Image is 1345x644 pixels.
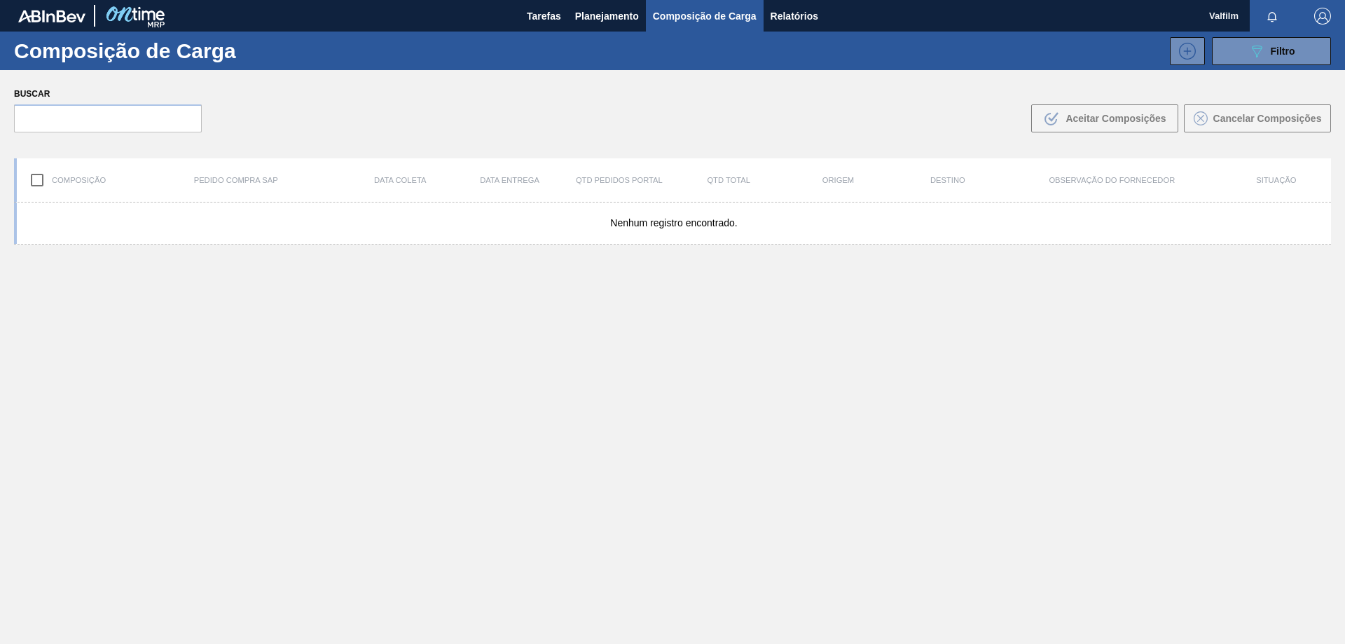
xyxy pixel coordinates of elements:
[653,8,757,25] span: Composição de Carga
[1065,113,1166,124] span: Aceitar Composições
[1212,37,1331,65] button: Filtro
[1213,113,1322,124] span: Cancelar Composições
[18,10,85,22] img: TNhmsLtSVTkK8tSr43FrP2fwEKptu5GPRR3wAAAABJRU5ErkJggg==
[1250,6,1295,26] button: Notificações
[345,176,455,184] div: Data coleta
[1163,37,1205,65] div: Nova Composição
[565,176,674,184] div: Qtd Pedidos Portal
[783,176,892,184] div: Origem
[14,84,202,104] label: Buscar
[610,217,737,228] span: Nenhum registro encontrado.
[575,8,639,25] span: Planejamento
[1031,104,1178,132] button: Aceitar Composições
[893,176,1002,184] div: Destino
[1222,176,1331,184] div: Situação
[674,176,783,184] div: Qtd Total
[1271,46,1295,57] span: Filtro
[455,176,564,184] div: Data entrega
[1002,176,1222,184] div: Observação do Fornecedor
[1314,8,1331,25] img: Logout
[527,8,561,25] span: Tarefas
[14,43,245,59] h1: Composição de Carga
[126,176,345,184] div: Pedido Compra SAP
[771,8,818,25] span: Relatórios
[17,165,126,195] div: Composição
[1184,104,1331,132] button: Cancelar Composições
